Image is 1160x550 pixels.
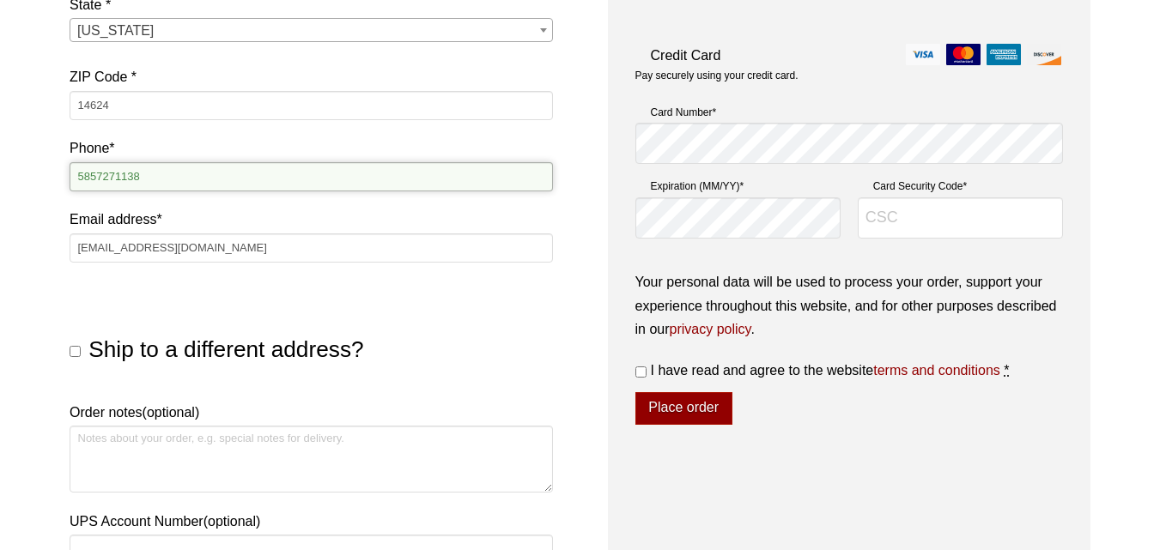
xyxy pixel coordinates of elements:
label: Expiration (MM/YY) [635,178,841,195]
img: visa [906,44,940,65]
label: Card Number [635,104,1063,121]
abbr: required [1004,363,1009,378]
input: Ship to a different address? [70,346,81,357]
label: Card Security Code [858,178,1063,195]
button: Place order [635,392,732,425]
a: terms and conditions [873,363,1000,378]
img: mastercard [946,44,981,65]
span: State [70,18,552,42]
img: discover [1027,44,1061,65]
input: CSC [858,197,1063,239]
span: I have read and agree to the website [651,363,1000,378]
input: I have read and agree to the websiteterms and conditions * [635,366,647,378]
label: Email address [70,208,552,231]
span: New York [70,19,551,43]
span: (optional) [143,405,200,420]
label: ZIP Code [70,65,552,88]
label: UPS Account Number [70,510,552,533]
p: Pay securely using your credit card. [635,69,1063,83]
label: Credit Card [635,44,1063,67]
span: (optional) [203,514,261,529]
label: Phone [70,136,552,160]
span: Ship to a different address? [88,336,363,362]
fieldset: Payment Info [635,97,1063,253]
p: Your personal data will be used to process your order, support your experience throughout this we... [635,270,1063,341]
label: Order notes [70,401,552,424]
a: privacy policy [670,322,751,336]
img: amex [987,44,1021,65]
